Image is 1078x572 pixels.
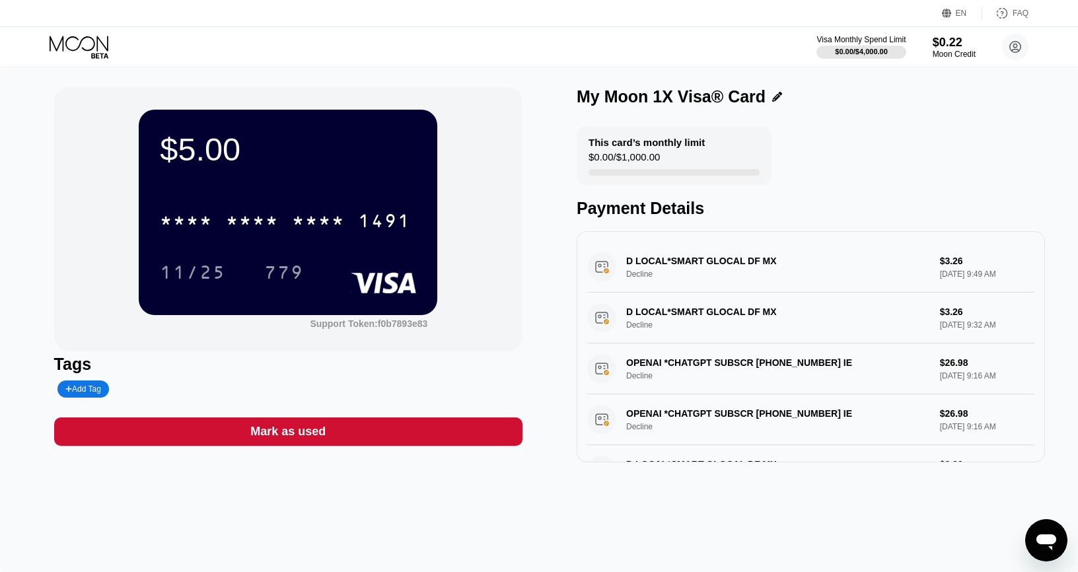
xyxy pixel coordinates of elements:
div: Tags [54,355,522,374]
div: Add Tag [65,384,101,394]
div: $0.22 [933,36,976,50]
div: Support Token: f0b7893e83 [310,318,427,329]
div: FAQ [1013,9,1028,18]
div: Visa Monthly Spend Limit$0.00/$4,000.00 [816,35,906,59]
div: My Moon 1X Visa® Card [577,87,766,106]
div: Support Token:f0b7893e83 [310,318,427,329]
div: This card’s monthly limit [589,137,705,148]
div: Moon Credit [933,50,976,59]
div: $0.22Moon Credit [933,36,976,59]
div: Visa Monthly Spend Limit [816,35,906,44]
div: EN [942,7,982,20]
div: Mark as used [250,424,326,439]
div: $5.00 [160,131,416,168]
iframe: Кнопка, открывающая окно обмена сообщениями; идет разговор [1025,519,1067,561]
div: Mark as used [54,417,522,446]
div: Payment Details [577,199,1045,218]
div: 779 [254,256,314,289]
div: 1491 [358,212,411,233]
div: Add Tag [57,380,109,398]
div: $0.00 / $4,000.00 [835,48,888,55]
div: FAQ [982,7,1028,20]
div: $0.00 / $1,000.00 [589,151,660,169]
div: EN [956,9,967,18]
div: 11/25 [160,264,226,285]
div: 11/25 [150,256,236,289]
div: 779 [264,264,304,285]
